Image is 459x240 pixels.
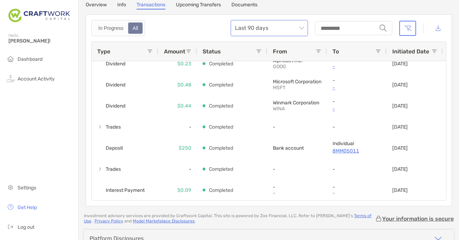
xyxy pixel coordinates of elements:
span: Dividend [106,79,125,91]
a: Upcoming Transfers [176,2,221,9]
p: - [333,124,381,130]
div: - [158,116,197,137]
p: $0.44 [177,102,191,110]
p: - [333,77,381,83]
div: All [129,23,142,33]
img: settings icon [6,183,15,192]
p: MSFT [273,85,321,91]
span: Log out [18,224,34,230]
span: Trades [106,163,121,175]
p: [DATE] [392,166,408,172]
img: logout icon [6,222,15,231]
p: - [273,190,321,196]
p: $0.48 [177,80,191,89]
p: Completed [209,59,233,68]
span: Initiated Date [392,48,429,55]
a: - [333,83,381,92]
span: Amount [164,48,185,55]
span: Status [203,48,221,55]
p: - [333,184,381,190]
p: Completed [209,80,233,89]
a: Model Marketplace Disclosures [133,219,195,223]
span: Interest Payment [106,184,145,196]
a: Privacy Policy [94,219,123,223]
a: - [333,62,381,71]
p: [DATE] [392,145,408,151]
p: [DATE] [392,103,408,109]
span: Last 90 days [235,20,304,36]
p: Completed [209,144,233,153]
p: - [333,166,381,172]
div: In Progress [94,23,127,33]
span: Dividend [106,100,125,112]
div: - [158,158,197,180]
span: Deposit [106,142,123,154]
p: Individual [333,141,381,147]
span: From [273,48,287,55]
p: [DATE] [392,124,408,130]
img: household icon [6,54,15,63]
p: $250 [179,144,191,153]
a: Info [117,2,126,9]
p: Completed [209,123,233,131]
a: - [333,104,381,113]
p: [DATE] [392,61,408,67]
a: Transactions [137,2,165,9]
button: Clear filters [399,21,416,36]
a: Overview [86,2,107,9]
p: $0.09 [177,186,191,195]
p: Completed [209,165,233,174]
div: segmented control [91,20,145,36]
p: - [333,190,381,196]
p: Your information is secure [382,215,454,222]
p: Investment advisory services are provided by Craftwork Capital . This site is powered by Zoe Fina... [84,213,375,224]
p: - [273,166,321,172]
p: - [273,124,321,130]
a: 8MM05011 [333,147,381,155]
span: [PERSON_NAME]! [8,38,74,44]
span: Dividend [106,58,125,70]
p: Bank account [273,145,321,151]
a: Documents [231,2,257,9]
p: $0.23 [177,59,191,68]
img: get-help icon [6,203,15,211]
img: input icon [380,25,387,32]
span: Get Help [18,205,37,210]
span: To [333,48,339,55]
p: [DATE] [392,82,408,88]
p: Completed [209,102,233,110]
span: Dashboard [18,56,42,62]
span: Trades [106,121,121,133]
p: Completed [209,186,233,195]
p: Winmark Corporation [273,100,321,106]
a: Terms of Use [84,213,372,223]
p: - [273,184,321,190]
p: WINA [273,106,321,112]
p: - [333,98,381,104]
span: Type [97,48,110,55]
img: activity icon [6,74,15,83]
p: GOOG [273,64,321,70]
span: Settings [18,185,36,191]
span: Account Activity [18,76,55,82]
p: Microsoft Corporation [273,79,321,85]
p: [DATE] [392,187,408,193]
img: Zoe Logo [8,3,70,28]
